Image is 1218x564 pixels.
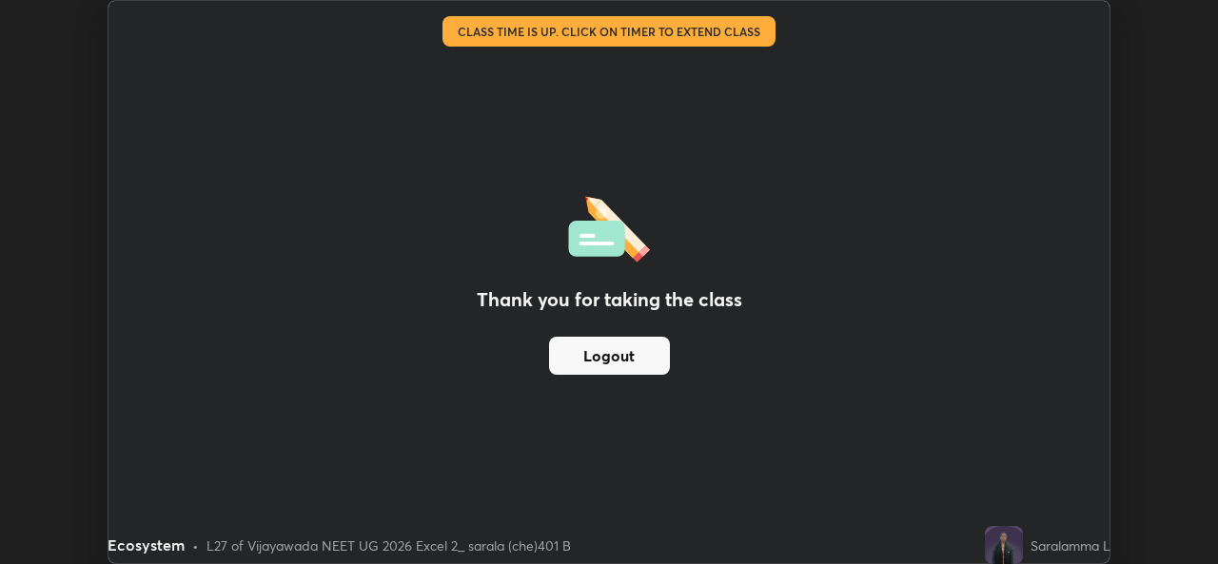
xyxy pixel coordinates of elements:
[206,535,571,555] div: L27 of Vijayawada NEET UG 2026 Excel 2_ sarala (che)401 B
[985,526,1023,564] img: e07e4dab6a7b43a1831a2c76b14e2e97.jpg
[192,535,199,555] div: •
[1031,535,1110,555] div: Saralamma L
[108,534,185,556] div: Ecosystem
[477,285,742,314] h2: Thank you for taking the class
[568,190,650,263] img: offlineFeedback.1438e8b3.svg
[549,337,670,375] button: Logout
